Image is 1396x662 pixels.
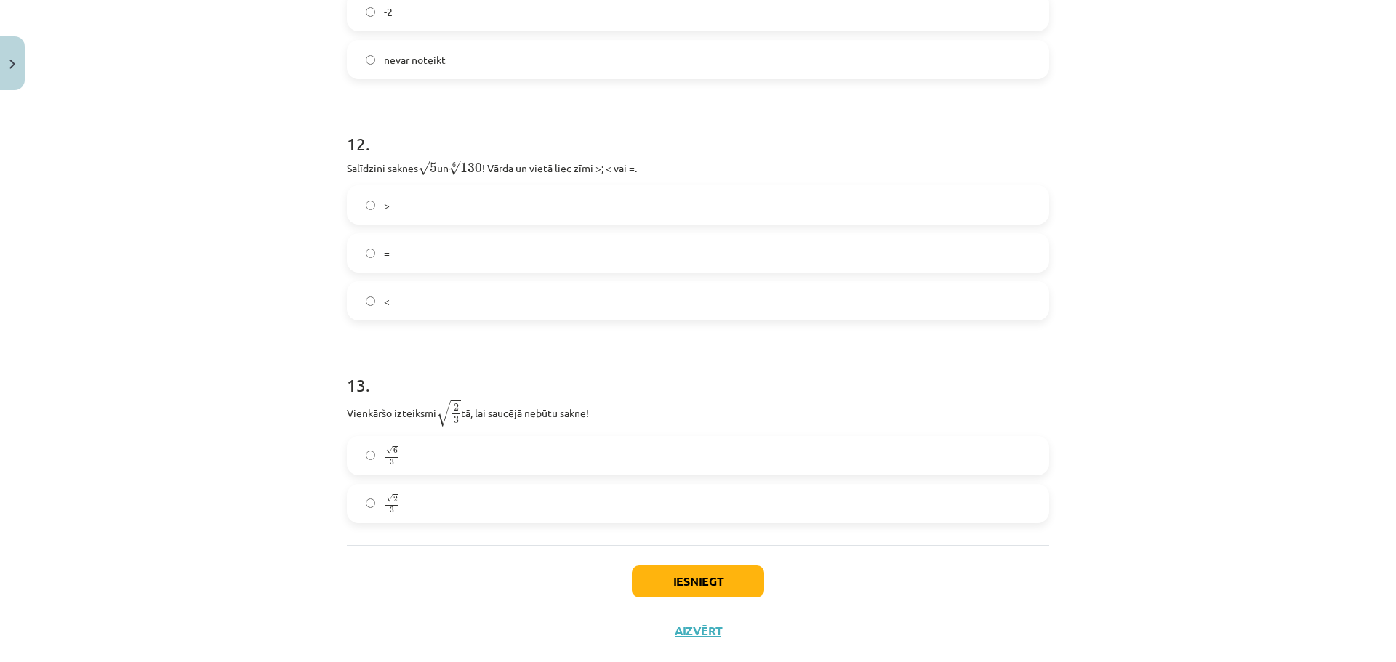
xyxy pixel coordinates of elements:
span: √ [386,446,393,455]
input: > [366,201,375,210]
span: > [384,198,390,213]
input: < [366,296,375,306]
span: nevar noteikt [384,52,446,68]
span: 3 [390,507,394,514]
span: -2 [384,4,393,20]
span: 3 [454,416,459,424]
span: 5 [430,163,437,173]
input: -2 [366,7,375,17]
p: Salīdzini saknes un ! Vārda un vietā liec zīmi >; < vai =. [347,158,1049,177]
span: < [384,294,390,309]
span: 2 [393,496,398,502]
input: nevar noteikt [366,55,375,65]
span: 6 [393,448,398,454]
span: √ [449,161,460,176]
h1: 13 . [347,350,1049,395]
span: √ [436,400,451,427]
span: 2 [454,404,459,411]
span: √ [386,494,393,503]
span: = [384,246,390,261]
span: √ [418,161,430,176]
img: icon-close-lesson-0947bae3869378f0d4975bcd49f059093ad1ed9edebbc8119c70593378902aed.svg [9,60,15,69]
h1: 12 . [347,108,1049,153]
p: Vienkāršo izteiksmi tā, lai saucējā nebūtu sakne! [347,399,1049,427]
input: = [366,249,375,258]
span: 3 [390,459,394,466]
span: 130 [460,163,482,173]
button: Aizvērt [670,623,726,638]
button: Iesniegt [632,565,764,597]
